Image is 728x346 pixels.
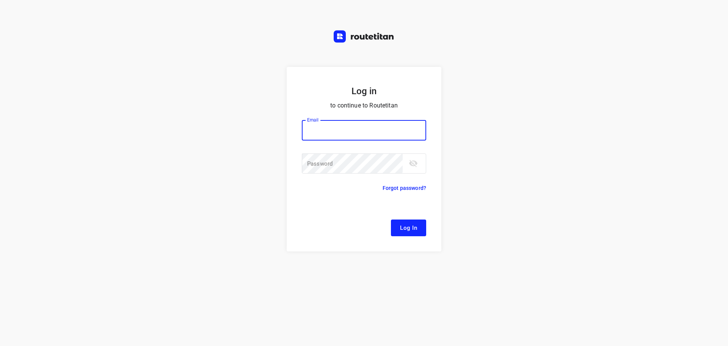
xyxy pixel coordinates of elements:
button: toggle password visibility [406,156,421,171]
span: Log In [400,223,417,233]
img: Routetitan [334,30,394,43]
h5: Log in [302,85,426,97]
p: Forgot password? [383,183,426,193]
p: to continue to Routetitan [302,100,426,111]
button: Log In [391,220,426,236]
